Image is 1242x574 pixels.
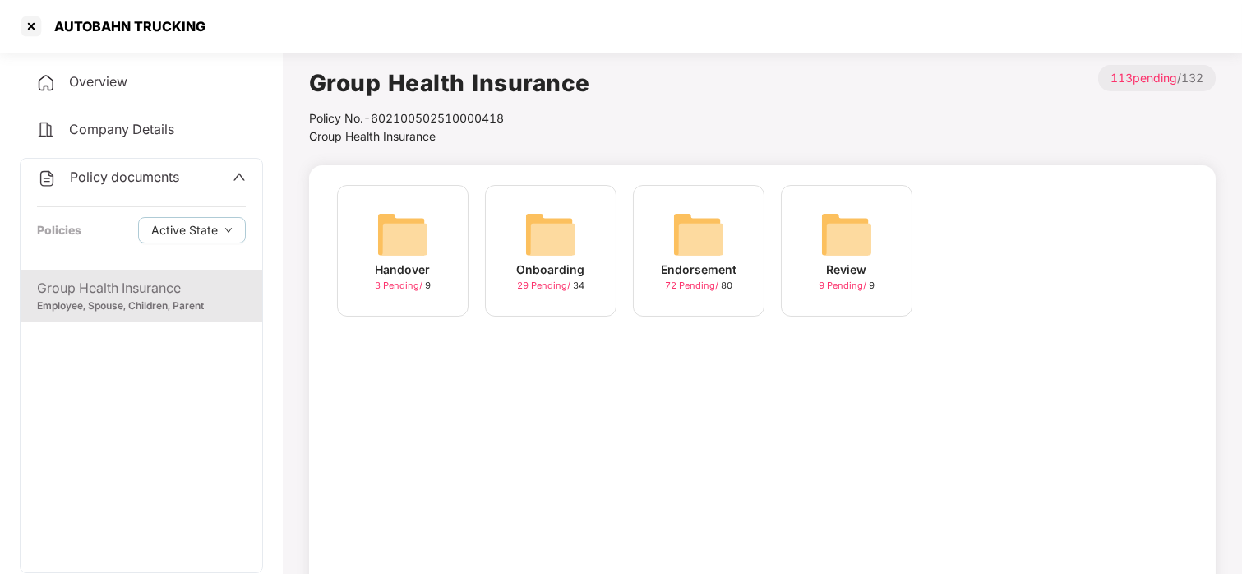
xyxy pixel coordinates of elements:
[36,73,56,93] img: svg+xml;base64,PHN2ZyB4bWxucz0iaHR0cDovL3d3dy53My5vcmcvMjAwMC9zdmciIHdpZHRoPSIyNCIgaGVpZ2h0PSIyNC...
[661,261,736,279] div: Endorsement
[819,280,869,291] span: 9 Pending /
[376,208,429,261] img: svg+xml;base64,PHN2ZyB4bWxucz0iaHR0cDovL3d3dy53My5vcmcvMjAwMC9zdmciIHdpZHRoPSI2NCIgaGVpZ2h0PSI2NC...
[138,217,246,243] button: Active Statedown
[37,169,57,188] img: svg+xml;base64,PHN2ZyB4bWxucz0iaHR0cDovL3d3dy53My5vcmcvMjAwMC9zdmciIHdpZHRoPSIyNCIgaGVpZ2h0PSIyNC...
[517,280,573,291] span: 29 Pending /
[1098,65,1216,91] p: / 132
[309,129,436,143] span: Group Health Insurance
[376,261,431,279] div: Handover
[309,65,590,101] h1: Group Health Insurance
[151,221,218,239] span: Active State
[233,170,246,183] span: up
[820,208,873,261] img: svg+xml;base64,PHN2ZyB4bWxucz0iaHR0cDovL3d3dy53My5vcmcvMjAwMC9zdmciIHdpZHRoPSI2NCIgaGVpZ2h0PSI2NC...
[69,121,174,137] span: Company Details
[44,18,205,35] div: AUTOBAHN TRUCKING
[37,221,81,239] div: Policies
[1110,71,1177,85] span: 113 pending
[36,120,56,140] img: svg+xml;base64,PHN2ZyB4bWxucz0iaHR0cDovL3d3dy53My5vcmcvMjAwMC9zdmciIHdpZHRoPSIyNCIgaGVpZ2h0PSIyNC...
[665,280,721,291] span: 72 Pending /
[37,299,246,314] div: Employee, Spouse, Children, Parent
[70,169,179,185] span: Policy documents
[827,261,867,279] div: Review
[672,208,725,261] img: svg+xml;base64,PHN2ZyB4bWxucz0iaHR0cDovL3d3dy53My5vcmcvMjAwMC9zdmciIHdpZHRoPSI2NCIgaGVpZ2h0PSI2NC...
[375,279,431,293] div: 9
[517,279,584,293] div: 34
[665,279,732,293] div: 80
[375,280,425,291] span: 3 Pending /
[524,208,577,261] img: svg+xml;base64,PHN2ZyB4bWxucz0iaHR0cDovL3d3dy53My5vcmcvMjAwMC9zdmciIHdpZHRoPSI2NCIgaGVpZ2h0PSI2NC...
[37,278,246,299] div: Group Health Insurance
[309,109,590,127] div: Policy No.- 602100502510000418
[819,279,875,293] div: 9
[517,261,585,279] div: Onboarding
[69,73,127,90] span: Overview
[224,226,233,235] span: down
